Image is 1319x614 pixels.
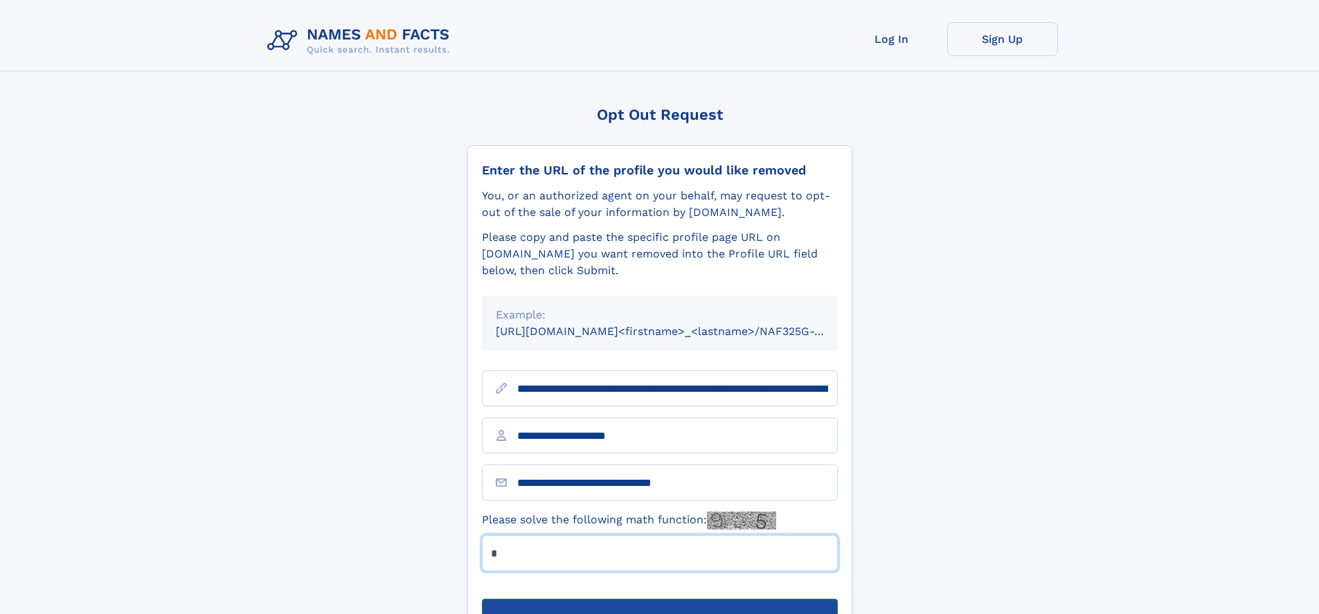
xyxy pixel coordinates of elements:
[262,22,461,60] img: Logo Names and Facts
[467,106,852,123] div: Opt Out Request
[836,22,947,56] a: Log In
[496,307,824,323] div: Example:
[482,229,838,279] div: Please copy and paste the specific profile page URL on [DOMAIN_NAME] you want removed into the Pr...
[482,188,838,221] div: You, or an authorized agent on your behalf, may request to opt-out of the sale of your informatio...
[482,163,838,178] div: Enter the URL of the profile you would like removed
[482,512,776,530] label: Please solve the following math function:
[496,325,864,338] small: [URL][DOMAIN_NAME]<firstname>_<lastname>/NAF325G-xxxxxxxx
[947,22,1058,56] a: Sign Up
